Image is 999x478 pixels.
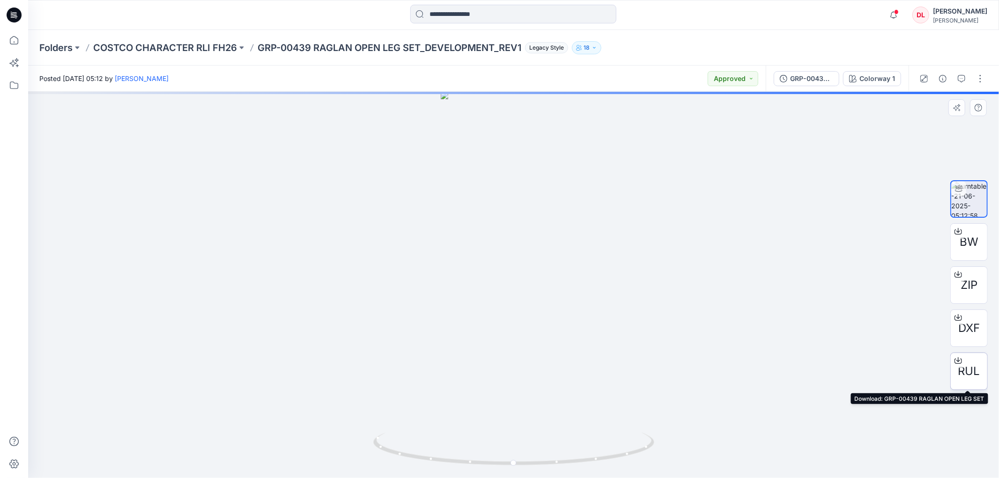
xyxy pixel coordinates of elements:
div: GRP-00439 RAGLAN OPEN LEG SET_DEVELOPMENT_REV1 [790,74,833,84]
img: turntable-21-06-2025-05:12:58 [951,181,987,217]
div: [PERSON_NAME] [933,6,987,17]
p: 18 [584,43,590,53]
span: ZIP [961,277,977,294]
span: DXF [958,320,980,337]
span: BW [960,234,978,250]
p: GRP-00439 RAGLAN OPEN LEG SET_DEVELOPMENT_REV1 [258,41,521,54]
div: DL [912,7,929,23]
span: Legacy Style [525,42,568,53]
div: [PERSON_NAME] [933,17,987,24]
span: Posted [DATE] 05:12 by [39,74,169,83]
a: COSTCO CHARACTER RLI FH26 [93,41,237,54]
a: [PERSON_NAME] [115,74,169,82]
a: Folders [39,41,73,54]
div: Colorway 1 [859,74,895,84]
button: GRP-00439 RAGLAN OPEN LEG SET_DEVELOPMENT_REV1 [774,71,839,86]
span: RUL [958,363,980,380]
button: Details [935,71,950,86]
button: Legacy Style [521,41,568,54]
button: Colorway 1 [843,71,901,86]
button: 18 [572,41,601,54]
